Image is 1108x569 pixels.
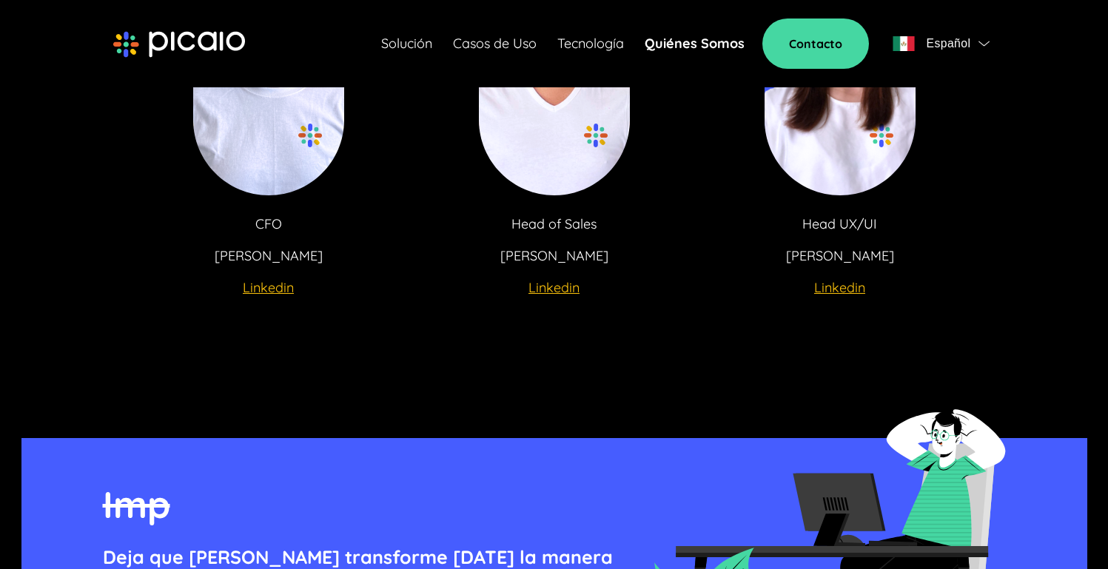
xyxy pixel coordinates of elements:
[645,33,745,54] a: Quiénes Somos
[528,277,580,298] a: Linkedin
[926,33,970,54] span: Español
[528,279,580,296] u: Linkedin
[557,33,624,54] a: Tecnología
[887,29,995,58] button: flagEspañolflag
[786,246,894,266] p: [PERSON_NAME]
[762,18,869,69] a: Contacto
[893,36,915,51] img: flag
[814,279,865,296] u: Linkedin
[255,214,282,235] p: CFO
[511,214,597,235] p: Head of Sales
[215,246,323,266] p: [PERSON_NAME]
[243,279,294,296] u: Linkedin
[814,277,865,298] a: Linkedin
[453,33,537,54] a: Casos de Uso
[978,41,990,47] img: flag
[243,277,294,298] a: Linkedin
[381,33,432,54] a: Solución
[103,481,170,528] del: Imp
[802,214,877,235] p: Head UX/UI
[113,31,245,58] img: picaio-logo
[500,246,608,266] p: [PERSON_NAME]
